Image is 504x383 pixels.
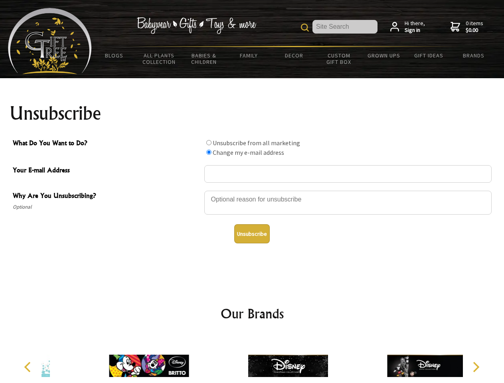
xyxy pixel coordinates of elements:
a: 0 items$0.00 [451,20,483,34]
img: Babyware - Gifts - Toys and more... [8,8,92,74]
button: Next [467,358,484,376]
img: product search [301,24,309,32]
a: Brands [451,47,496,64]
label: Change my e-mail address [213,148,284,156]
h2: Our Brands [16,304,488,323]
button: Previous [20,358,38,376]
strong: $0.00 [466,27,483,34]
a: Decor [271,47,316,64]
label: Unsubscribe from all marketing [213,139,300,147]
a: Family [227,47,272,64]
strong: Sign in [405,27,425,34]
button: Unsubscribe [234,224,270,243]
input: Site Search [312,20,378,34]
textarea: Why Are You Unsubscribing? [204,191,492,215]
input: What Do You Want to Do? [206,140,211,145]
a: Babies & Children [182,47,227,70]
span: Hi there, [405,20,425,34]
span: Optional [13,202,200,212]
span: Why Are You Unsubscribing? [13,191,200,202]
span: Your E-mail Address [13,165,200,177]
input: What Do You Want to Do? [206,150,211,155]
a: Grown Ups [361,47,406,64]
input: Your E-mail Address [204,165,492,183]
a: All Plants Collection [137,47,182,70]
span: 0 items [466,20,483,34]
a: BLOGS [92,47,137,64]
a: Gift Ideas [406,47,451,64]
img: Babywear - Gifts - Toys & more [136,17,256,34]
h1: Unsubscribe [10,104,495,123]
a: Hi there,Sign in [390,20,425,34]
span: What Do You Want to Do? [13,138,200,150]
a: Custom Gift Box [316,47,362,70]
